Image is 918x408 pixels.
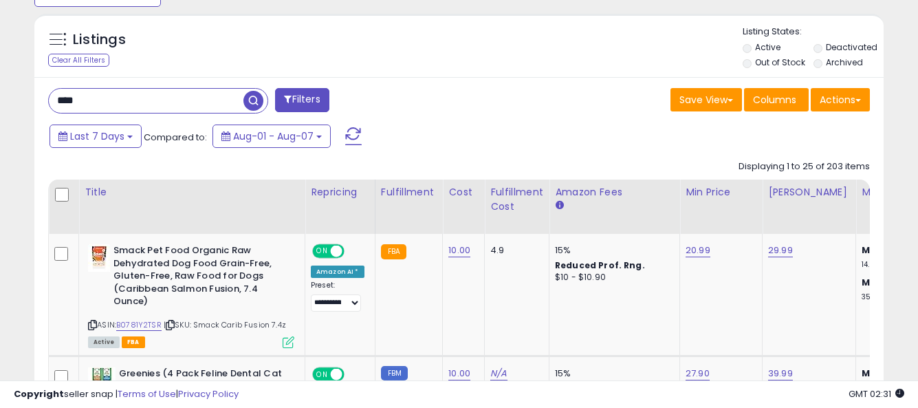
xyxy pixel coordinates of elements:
[85,185,299,200] div: Title
[50,125,142,148] button: Last 7 Days
[555,244,669,257] div: 15%
[14,388,239,401] div: seller snap | |
[88,244,294,346] div: ASIN:
[381,185,437,200] div: Fulfillment
[122,336,145,348] span: FBA
[744,88,809,111] button: Columns
[768,367,793,380] a: 39.99
[88,244,110,272] img: 51hMsVzVdcL._SL40_.jpg
[811,88,870,111] button: Actions
[311,266,364,278] div: Amazon AI *
[755,56,805,68] label: Out of Stock
[555,200,563,212] small: Amazon Fees.
[314,246,331,257] span: ON
[88,336,120,348] span: All listings currently available for purchase on Amazon
[862,244,882,257] b: Min:
[768,244,793,257] a: 29.99
[490,367,507,380] a: N/A
[849,387,904,400] span: 2025-08-15 02:31 GMT
[555,185,674,200] div: Amazon Fees
[212,125,331,148] button: Aug-01 - Aug-07
[342,246,364,257] span: OFF
[755,41,780,53] label: Active
[113,244,281,312] b: Smack Pet Food Organic Raw Dehydrated Dog Food Grain-Free, Gluten-Free, Raw Food for Dogs (Caribb...
[448,185,479,200] div: Cost
[233,129,314,143] span: Aug-01 - Aug-07
[686,185,756,200] div: Min Price
[490,185,543,214] div: Fulfillment Cost
[381,244,406,259] small: FBA
[144,131,207,144] span: Compared to:
[118,387,176,400] a: Terms of Use
[70,129,124,143] span: Last 7 Days
[490,244,538,257] div: 4.9
[862,276,886,289] b: Max:
[14,387,64,400] strong: Copyright
[743,25,884,39] p: Listing States:
[826,56,863,68] label: Archived
[275,88,329,112] button: Filters
[670,88,742,111] button: Save View
[311,185,369,200] div: Repricing
[768,185,850,200] div: [PERSON_NAME]
[686,244,710,257] a: 20.99
[862,367,882,380] b: Min:
[311,281,364,312] div: Preset:
[164,319,286,330] span: | SKU: Smack Carib Fusion 7.4z
[48,54,109,67] div: Clear All Filters
[753,93,796,107] span: Columns
[686,367,710,380] a: 27.90
[178,387,239,400] a: Privacy Policy
[555,272,669,283] div: $10 - $10.90
[555,259,645,271] b: Reduced Prof. Rng.
[739,160,870,173] div: Displaying 1 to 25 of 203 items
[116,319,162,331] a: B0781Y2TSR
[381,366,408,380] small: FBM
[448,244,470,257] a: 10.00
[73,30,126,50] h5: Listings
[448,367,470,380] a: 10.00
[826,41,877,53] label: Deactivated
